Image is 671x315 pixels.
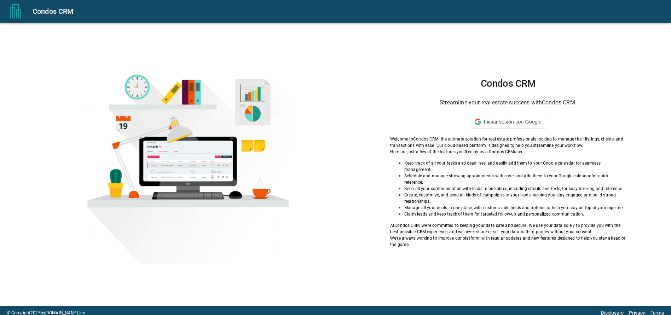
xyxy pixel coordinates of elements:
p: Create, customize, and send all kinds of campaigns to your leads, helping you stay engaged and bu... [404,192,626,205]
p: Schedule and manage showing appointments with ease, and add them to your Google calendar for quic... [404,173,626,185]
h1: Condos CRM [390,78,626,89]
p: Keep all your communication with leads in one place, including emails and texts, for easy trackin... [404,185,626,192]
div: Condos CRM [33,6,663,17]
p: Keep track of all your tasks and deadlines, and easily add them to your Google calendar for seaml... [404,160,626,173]
p: Claim leads and keep track of them for targeted follow-up and personalized communication. [404,211,626,217]
p: Here are just a few of the features you'll enjoy as a Condos CRM user: [390,149,626,155]
h6: Streamline your real estate success with Condos CRM . [390,98,626,108]
p: At Condos CRM , we're committed to keeping your data safe and secure. We use your data solely to ... [390,222,626,235]
div: Iniciar sesión con Google [470,115,546,129]
p: Welcome to Condos CRM - the ultimate solution for real estate professionals looking to manage the... [390,136,626,149]
span: Iniciar sesión con Google [484,119,542,125]
p: We're always working to improve our platform, with regular updates and new features designed to h... [390,235,626,248]
p: Manage all your deals in one place, with customizable fields and options to help you stay on top ... [404,205,626,211]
